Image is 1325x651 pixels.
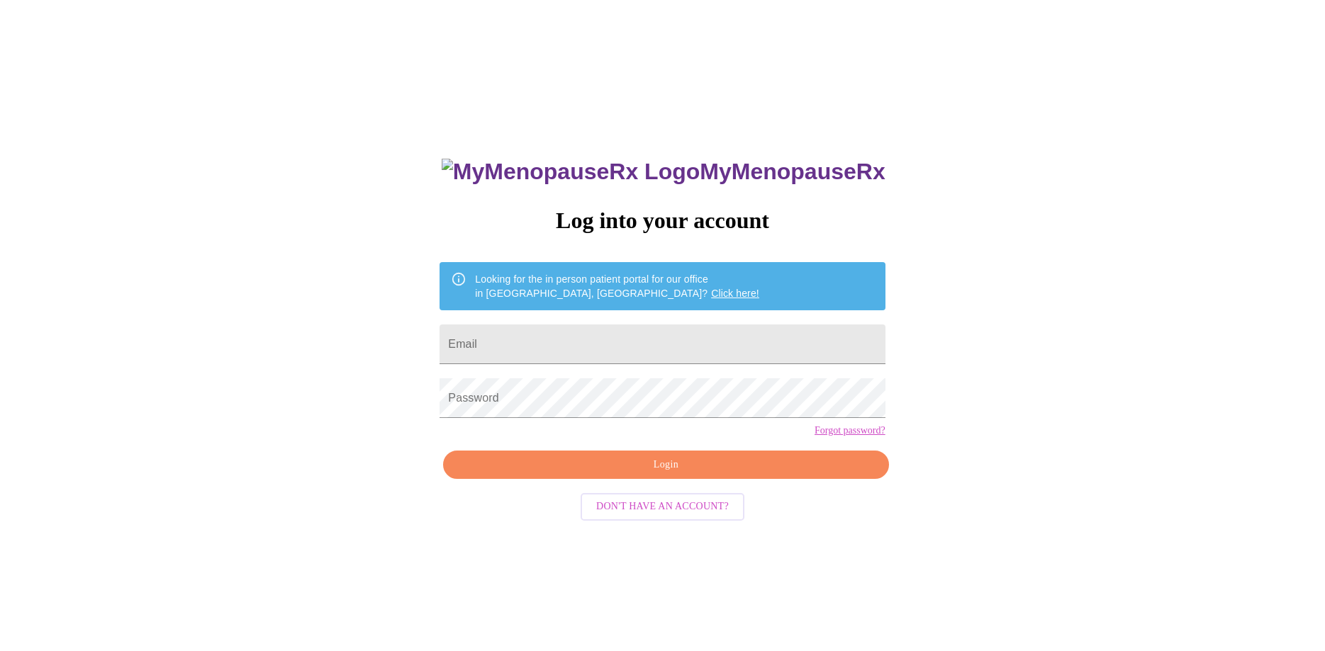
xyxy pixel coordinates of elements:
[443,451,888,480] button: Login
[596,498,729,516] span: Don't have an account?
[442,159,885,185] h3: MyMenopauseRx
[711,288,759,299] a: Click here!
[459,456,872,474] span: Login
[475,266,759,306] div: Looking for the in person patient portal for our office in [GEOGRAPHIC_DATA], [GEOGRAPHIC_DATA]?
[577,499,748,511] a: Don't have an account?
[581,493,744,521] button: Don't have an account?
[440,208,885,234] h3: Log into your account
[815,425,885,436] a: Forgot password?
[442,159,700,185] img: MyMenopauseRx Logo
